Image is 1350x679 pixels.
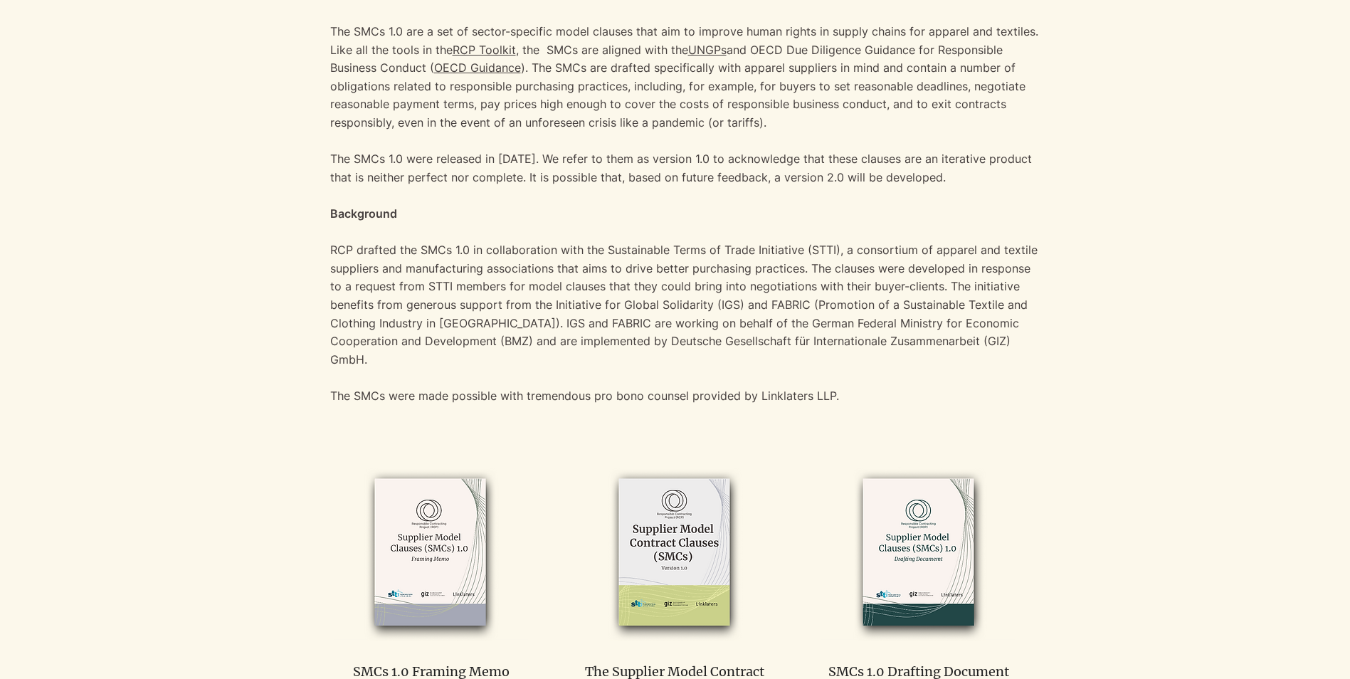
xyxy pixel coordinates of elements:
img: smcs_drafting_doc_edited.png [821,465,1015,641]
img: smcs_1_edited.png [578,465,771,641]
a: RCP Toolkit [453,43,516,57]
a: OECD Guidance [434,60,521,75]
p: The SMCs were made possible with tremendous pro bono counsel provided by Linklaters LLP. [330,387,1042,406]
a: UNGPs [688,43,727,57]
p: RCP drafted the SMCs 1.0 in collaboration with the Sustainable Terms of Trade Initiative (STTI), ... [330,241,1042,387]
span: Background [330,206,397,221]
p: The SMCs 1.0 were released in [DATE]. We refer to them as version 1.0 to acknowledge that these c... [330,150,1042,205]
p: The SMCs 1.0 are a set of sector-specific model clauses that aim to improve human rights in suppl... [330,23,1042,132]
img: SMCS_framing-memo_edited.png [334,465,528,641]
